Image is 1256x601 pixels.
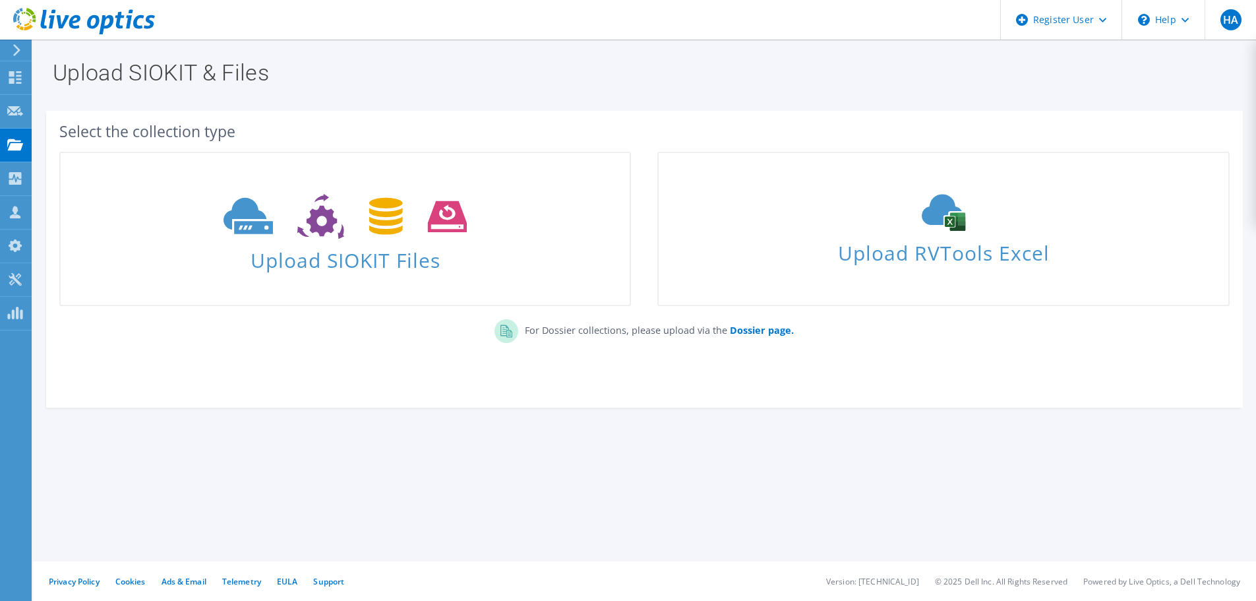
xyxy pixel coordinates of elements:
[277,576,297,587] a: EULA
[518,319,794,338] p: For Dossier collections, please upload via the
[162,576,206,587] a: Ads & Email
[1083,576,1240,587] li: Powered by Live Optics, a Dell Technology
[49,576,100,587] a: Privacy Policy
[59,152,631,306] a: Upload SIOKIT Files
[313,576,344,587] a: Support
[730,324,794,336] b: Dossier page.
[61,242,630,270] span: Upload SIOKIT Files
[727,324,794,336] a: Dossier page.
[657,152,1229,306] a: Upload RVTools Excel
[1138,14,1150,26] svg: \n
[59,124,1230,139] div: Select the collection type
[222,576,261,587] a: Telemetry
[1220,9,1241,30] span: HA
[53,61,1230,84] h1: Upload SIOKIT & Files
[826,576,919,587] li: Version: [TECHNICAL_ID]
[115,576,146,587] a: Cookies
[935,576,1067,587] li: © 2025 Dell Inc. All Rights Reserved
[659,236,1228,264] span: Upload RVTools Excel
